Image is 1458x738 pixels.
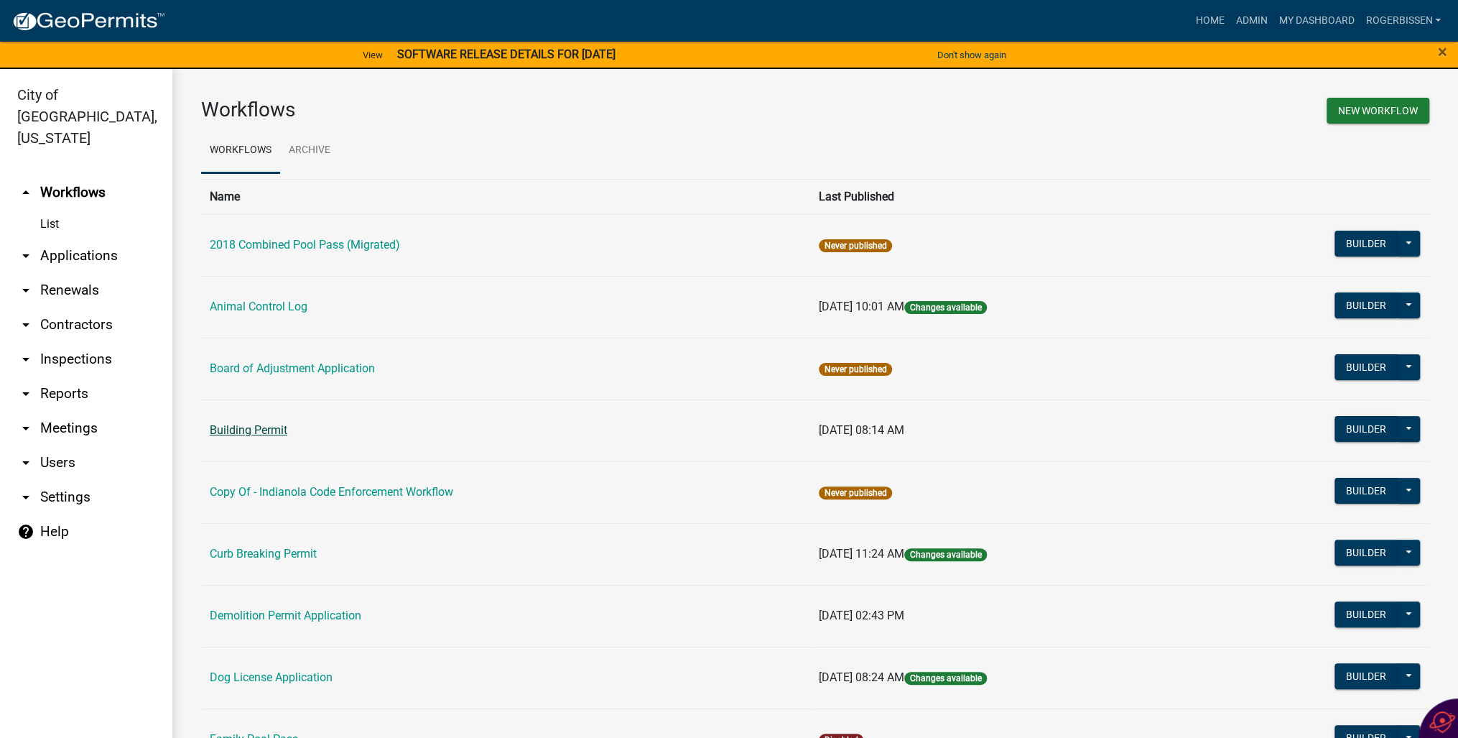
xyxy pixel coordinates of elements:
span: × [1438,42,1447,62]
a: 2018 Combined Pool Pass (Migrated) [210,238,400,252]
i: arrow_drop_down [17,454,34,471]
span: Changes available [904,672,986,685]
span: Never published [819,239,891,252]
button: Builder [1334,540,1398,566]
h3: Workflows [201,98,804,122]
a: Demolition Permit Application [210,609,361,622]
i: arrow_drop_down [17,385,34,402]
a: My Dashboard [1273,7,1360,34]
a: Admin [1230,7,1273,34]
i: help [17,523,34,540]
a: Curb Breaking Permit [210,547,317,561]
span: [DATE] 08:24 AM [819,670,904,684]
span: Changes available [904,548,986,561]
span: [DATE] 11:24 AM [819,547,904,561]
a: Dog License Application [210,670,333,684]
i: arrow_drop_down [17,420,34,437]
a: RogerBissen [1360,7,1447,34]
i: arrow_drop_down [17,316,34,333]
a: Workflows [201,128,280,174]
a: Animal Control Log [210,300,307,313]
i: arrow_drop_down [17,351,34,368]
a: Copy Of - Indianola Code Enforcement Workflow [210,485,453,499]
button: Builder [1334,231,1398,257]
i: arrow_drop_up [17,184,34,201]
span: [DATE] 08:14 AM [819,423,904,437]
th: Last Published [810,179,1206,214]
th: Name [201,179,810,214]
i: arrow_drop_down [17,282,34,299]
a: Board of Adjustment Application [210,361,375,375]
a: Building Permit [210,423,287,437]
button: Builder [1334,354,1398,380]
strong: SOFTWARE RELEASE DETAILS FOR [DATE] [397,47,616,61]
span: Changes available [904,301,986,314]
button: Builder [1334,663,1398,689]
button: Builder [1334,416,1398,442]
span: [DATE] 10:01 AM [819,300,904,313]
button: Builder [1334,478,1398,504]
i: arrow_drop_down [17,489,34,506]
a: Home [1189,7,1230,34]
button: Builder [1334,292,1398,318]
button: Don't show again [932,43,1012,67]
button: New Workflow [1327,98,1429,124]
i: arrow_drop_down [17,247,34,264]
span: Never published [819,363,891,376]
span: [DATE] 02:43 PM [819,609,904,622]
a: Archive [280,128,339,174]
span: Never published [819,486,891,499]
button: Builder [1334,601,1398,627]
button: Close [1438,43,1447,60]
a: View [357,43,389,67]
